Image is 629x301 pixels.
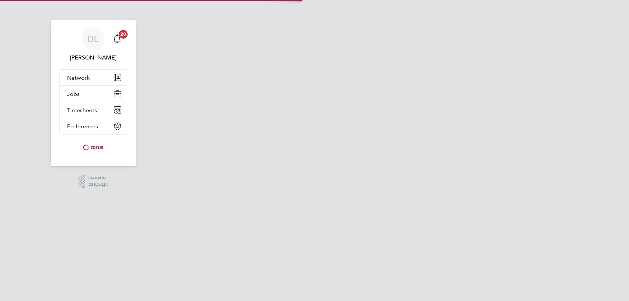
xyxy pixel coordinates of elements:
[88,175,108,181] span: Powered by
[110,27,124,50] a: 20
[78,175,108,189] a: Powered byEngage
[60,102,127,118] button: Timesheets
[67,107,97,114] span: Timesheets
[88,181,108,187] span: Engage
[119,30,128,39] span: 20
[60,118,127,134] button: Preferences
[80,142,106,153] img: torus-logo-retina.png
[60,86,127,102] button: Jobs
[59,53,127,62] span: Danielle Ebden
[87,34,99,44] span: DE
[60,70,127,85] button: Network
[51,20,136,166] nav: Main navigation
[59,27,127,62] a: DE[PERSON_NAME]
[59,142,127,153] a: Go to home page
[67,74,90,81] span: Network
[67,123,98,130] span: Preferences
[67,90,80,97] span: Jobs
